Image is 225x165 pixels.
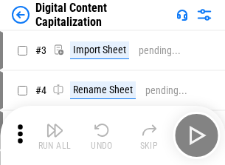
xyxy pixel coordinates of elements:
span: # 4 [35,84,46,96]
div: Rename Sheet [70,81,136,99]
img: Back [12,6,30,24]
span: # 3 [35,44,46,56]
div: Import Sheet [70,41,129,59]
img: Settings menu [195,6,213,24]
div: Digital Content Capitalization [35,1,170,29]
img: Support [176,9,188,21]
div: pending... [139,45,181,56]
div: pending... [145,85,187,96]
